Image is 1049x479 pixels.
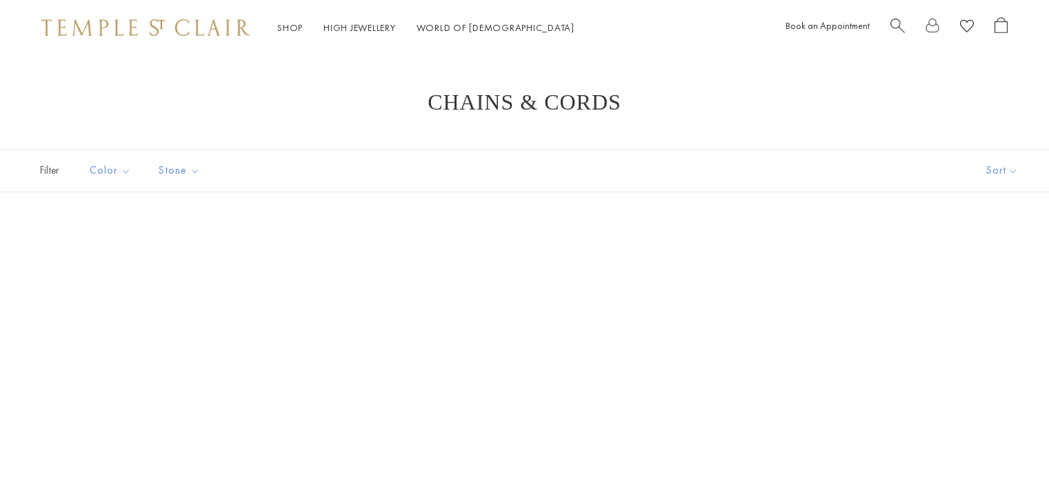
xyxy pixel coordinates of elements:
a: Book an Appointment [786,19,870,32]
span: Stone [152,162,210,179]
button: Show sort by [955,150,1049,192]
nav: Main navigation [277,19,575,37]
button: Color [79,155,141,186]
a: World of [DEMOGRAPHIC_DATA]World of [DEMOGRAPHIC_DATA] [417,21,575,34]
span: Color [83,162,141,179]
a: High JewelleryHigh Jewellery [323,21,396,34]
button: Stone [148,155,210,186]
h1: Chains & Cords [55,90,994,114]
img: Temple St. Clair [41,19,250,36]
a: Search [890,17,905,39]
a: Open Shopping Bag [995,17,1008,39]
a: ShopShop [277,21,303,34]
a: View Wishlist [960,17,974,39]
